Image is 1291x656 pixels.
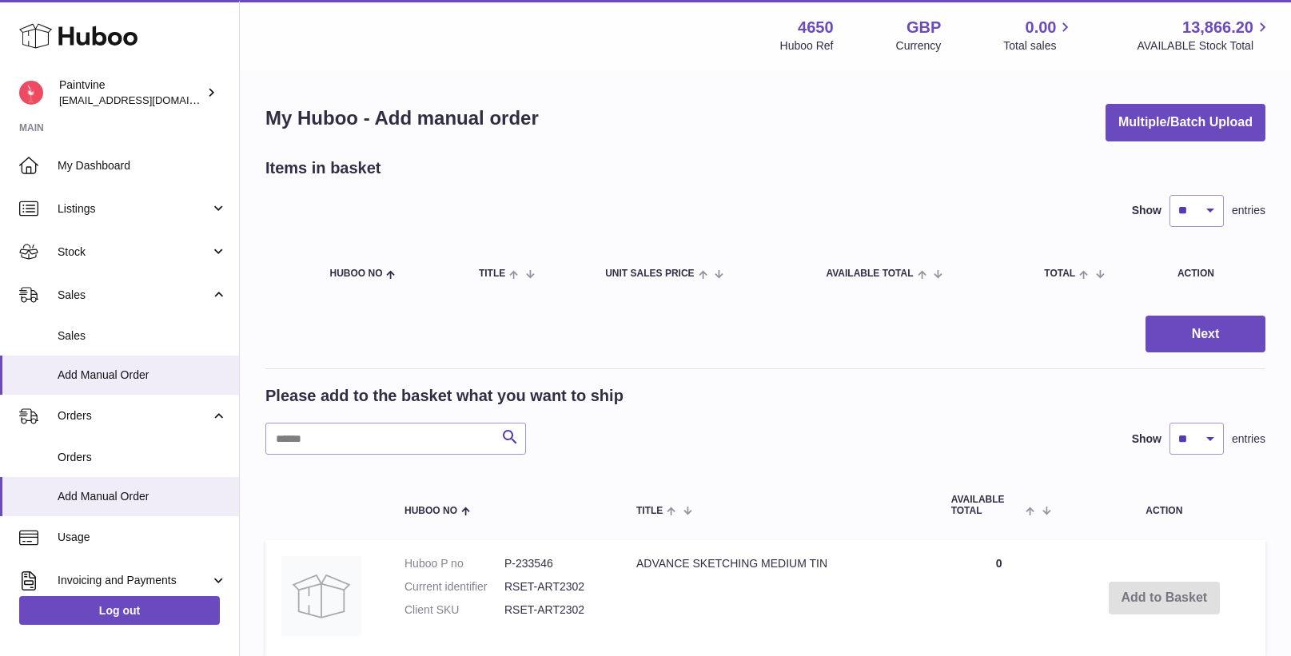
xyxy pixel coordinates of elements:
div: Action [1177,268,1249,279]
dd: RSET-ART2302 [504,579,604,594]
a: 0.00 Total sales [1003,17,1074,54]
span: [EMAIL_ADDRESS][DOMAIN_NAME] [59,93,235,106]
span: Usage [58,530,227,545]
strong: 4650 [798,17,834,38]
th: Action [1063,479,1265,531]
div: Huboo Ref [780,38,834,54]
img: euan@paintvine.co.uk [19,81,43,105]
a: Log out [19,596,220,625]
span: Huboo no [404,506,457,516]
span: Add Manual Order [58,368,227,383]
button: Next [1146,316,1265,353]
span: AVAILABLE Stock Total [1137,38,1272,54]
td: 0 [935,540,1063,656]
dt: Client SKU [404,602,504,618]
span: Title [479,268,505,279]
span: 13,866.20 [1182,17,1253,38]
label: Show [1132,431,1162,447]
span: My Dashboard [58,158,227,173]
span: Add Manual Order [58,489,227,504]
a: 13,866.20 AVAILABLE Stock Total [1137,17,1272,54]
span: Title [636,506,663,516]
span: Total [1044,268,1075,279]
dd: P-233546 [504,556,604,571]
span: Total sales [1003,38,1074,54]
dt: Huboo P no [404,556,504,571]
span: entries [1232,203,1265,218]
span: 0.00 [1026,17,1057,38]
span: AVAILABLE Total [826,268,913,279]
span: entries [1232,431,1265,447]
h1: My Huboo - Add manual order [265,105,539,131]
span: Stock [58,245,210,260]
span: Sales [58,288,210,303]
span: Orders [58,408,210,423]
span: Huboo no [329,268,382,279]
span: Listings [58,201,210,217]
span: AVAILABLE Total [951,495,1022,515]
td: ADVANCE SKETCHING MEDIUM TIN [620,540,935,656]
span: Invoicing and Payments [58,573,210,588]
h2: Items in basket [265,157,381,179]
img: ADVANCE SKETCHING MEDIUM TIN [281,556,361,636]
h2: Please add to the basket what you want to ship [265,385,624,407]
div: Currency [896,38,942,54]
dd: RSET-ART2302 [504,602,604,618]
span: Orders [58,450,227,465]
button: Multiple/Batch Upload [1106,104,1265,141]
strong: GBP [906,17,941,38]
span: Unit Sales Price [605,268,694,279]
div: Paintvine [59,78,203,108]
dt: Current identifier [404,579,504,594]
label: Show [1132,203,1162,218]
span: Sales [58,328,227,344]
